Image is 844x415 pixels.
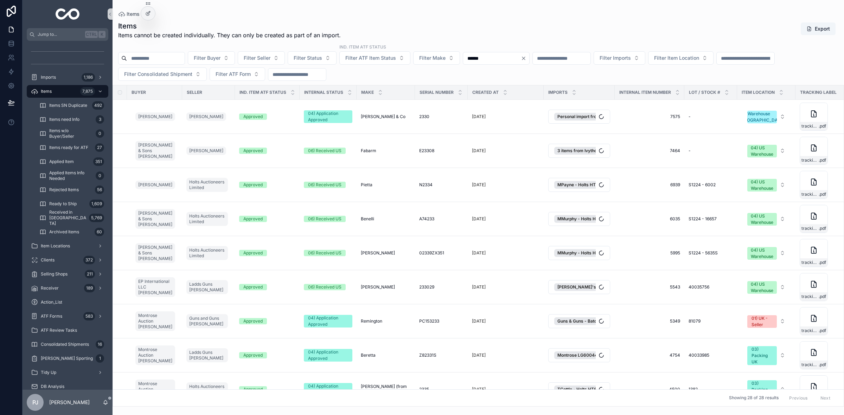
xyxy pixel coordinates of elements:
a: Select Button [741,342,791,368]
a: Holts Auctioneers Limited [186,176,231,193]
span: 7464 [619,148,680,154]
p: [DATE] [472,182,486,188]
span: K [99,32,105,37]
span: Items [127,11,140,18]
a: Approved [239,114,295,120]
span: MPayne - Holts HT68368 - Auc S1224 [557,182,635,188]
span: A74233 [419,216,434,222]
button: Clear [521,56,529,61]
a: Holts Auctioneers Limited [186,212,228,226]
div: 583 [83,312,95,320]
div: 5,769 [89,214,104,222]
button: Export [801,22,836,35]
a: Holts Auctioneers Limited [186,178,228,192]
span: MMurphy - Holts HT68360 - Auc S1224 [557,216,638,222]
a: [PERSON_NAME] & Sons [PERSON_NAME] [135,208,178,230]
span: tracking_label [801,192,819,197]
a: [PERSON_NAME] [186,147,226,155]
span: S1224 - 6002 [689,182,716,188]
div: 372 [83,256,95,264]
div: 1,186 [82,73,95,82]
a: Select Button [548,143,610,158]
div: 189 [84,284,95,292]
a: Items w/o Buyer/Seller0 [35,127,108,140]
div: 60 [95,228,104,236]
a: [DATE] [472,148,539,154]
a: 81079 [689,318,733,324]
div: 0 [96,129,104,138]
div: Approved [243,182,263,188]
a: PC153233 [419,318,463,324]
button: Select Button [742,175,791,194]
p: [DATE] [472,216,486,222]
a: Select Button [548,246,610,260]
span: Filter Consolidated Shipment [124,71,192,78]
a: [PERSON_NAME] & Sons [PERSON_NAME] [135,242,178,264]
a: [PERSON_NAME] [186,112,226,121]
button: Select Button [210,67,265,81]
div: 0 [96,171,104,180]
span: Filter Buyer [194,54,220,61]
span: Rejected Items [49,187,79,193]
a: Holts Auctioneers Limited [186,210,231,227]
div: 492 [92,101,104,110]
a: 2330 [419,114,463,119]
p: [DATE] [472,250,486,256]
a: Approved [239,284,295,290]
button: Select Button [548,178,610,192]
a: 06) Received US [304,250,352,256]
button: Select Button [548,246,610,260]
span: Applied Item [49,159,74,164]
span: tracking_label [801,123,819,129]
div: 06) Received US [308,216,341,222]
button: Select Button [238,51,285,65]
a: 06) Received US [304,216,352,222]
a: E23308 [419,148,463,154]
span: Items ready for ATF [49,145,88,150]
span: Received in [GEOGRAPHIC_DATA] [49,209,86,226]
span: Items [41,89,52,94]
span: Filter Make [419,54,446,61]
a: Guns and Guns [PERSON_NAME] [186,313,231,330]
a: tracking_label.pdf [800,103,844,131]
button: Select Button [594,51,645,65]
a: Montrose Auction [PERSON_NAME] [135,344,178,367]
span: Benelli [361,216,374,222]
p: [DATE] [472,148,486,154]
span: E23308 [419,148,434,154]
span: Items need Info [49,117,79,122]
span: Fabarm [361,148,376,154]
a: ATF Forms583 [27,310,108,323]
a: 06) Received US [304,148,352,154]
div: 04) Application Approved [308,315,348,328]
span: Clients [41,257,55,263]
div: Approved [243,318,263,324]
span: Guns and Guns [PERSON_NAME] [189,316,225,327]
a: [PERSON_NAME] & Sons [PERSON_NAME] [135,140,178,162]
span: tracking_label [801,157,819,163]
a: Approved [239,216,295,222]
a: Items SN Duplicate492 [35,99,108,112]
a: Archived Items60 [35,226,108,238]
a: A74233 [419,216,463,222]
a: Items ready for ATF27 [35,141,108,154]
a: [PERSON_NAME] [361,250,411,256]
span: .pdf [819,294,826,299]
a: [PERSON_NAME] [135,111,178,122]
button: Unselect 5420 [554,147,611,155]
button: Select Button [118,67,207,81]
span: tracking_label [801,294,819,299]
span: Items w/o Buyer/Seller [49,128,93,139]
a: 233029 [419,284,463,290]
span: 02339ZX351 [419,250,444,256]
button: Select Button [413,51,460,65]
a: Select Button [741,107,791,127]
a: [PERSON_NAME] & Sons [PERSON_NAME] [135,243,175,263]
a: Selling Shops211 [27,268,108,280]
div: 02) Warehouse [GEOGRAPHIC_DATA] [740,111,785,123]
a: - [689,148,733,154]
div: 351 [93,157,104,166]
span: [PERSON_NAME] [361,250,395,256]
a: Ready to Ship1,609 [35,197,108,210]
a: Approved [239,250,295,256]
